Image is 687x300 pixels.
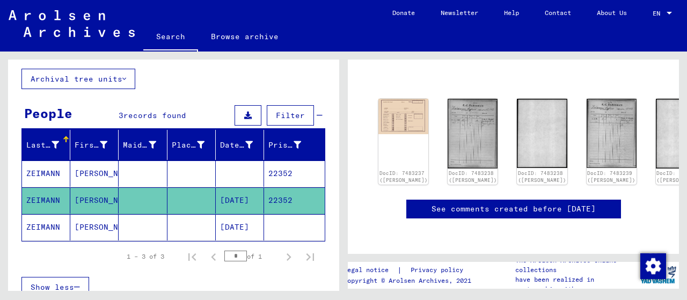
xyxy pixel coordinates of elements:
[9,10,135,37] img: Arolsen_neg.svg
[198,24,291,49] a: Browse archive
[587,99,637,168] img: 001.jpg
[264,187,325,214] mat-cell: 22352
[432,203,596,215] a: See comments created before [DATE]
[216,130,264,160] mat-header-cell: Date of Birth
[638,261,678,288] img: yv_logo.png
[220,136,266,153] div: Date of Birth
[123,111,186,120] span: records found
[378,99,428,134] img: 001.jpg
[31,282,74,292] span: Show less
[75,140,107,151] div: First Name
[26,140,59,151] div: Last Name
[343,276,476,286] p: Copyright © Arolsen Archives, 2021
[22,130,70,160] mat-header-cell: Last Name
[22,160,70,187] mat-cell: ZEIMANN
[515,255,638,275] p: The Arolsen Archives online collections
[587,170,635,184] a: DocID: 7483239 ([PERSON_NAME])
[402,265,476,276] a: Privacy policy
[517,99,567,168] img: 002.jpg
[119,130,167,160] mat-header-cell: Maiden Name
[448,99,498,169] img: 001.jpg
[21,277,89,297] button: Show less
[21,69,135,89] button: Archival tree units
[220,140,253,151] div: Date of Birth
[70,187,119,214] mat-cell: [PERSON_NAME]
[515,275,638,294] p: have been realized in partnership with
[119,111,123,120] span: 3
[299,246,321,267] button: Last page
[172,136,218,153] div: Place of Birth
[22,214,70,240] mat-cell: ZEIMANN
[640,253,666,279] img: Zustimmung ändern
[449,170,497,184] a: DocID: 7483238 ([PERSON_NAME])
[26,136,72,153] div: Last Name
[653,9,660,17] mat-select-trigger: EN
[276,111,305,120] span: Filter
[24,104,72,123] div: People
[343,265,476,276] div: |
[518,170,566,184] a: DocID: 7483238 ([PERSON_NAME])
[70,130,119,160] mat-header-cell: First Name
[172,140,204,151] div: Place of Birth
[143,24,198,52] a: Search
[264,130,325,160] mat-header-cell: Prisoner #
[224,251,278,261] div: of 1
[268,136,315,153] div: Prisoner #
[216,214,264,240] mat-cell: [DATE]
[123,136,169,153] div: Maiden Name
[127,252,164,261] div: 1 – 3 of 3
[216,187,264,214] mat-cell: [DATE]
[203,246,224,267] button: Previous page
[167,130,216,160] mat-header-cell: Place of Birth
[267,105,314,126] button: Filter
[75,136,121,153] div: First Name
[181,246,203,267] button: First page
[70,214,119,240] mat-cell: [PERSON_NAME]
[123,140,156,151] div: Maiden Name
[70,160,119,187] mat-cell: [PERSON_NAME]
[268,140,301,151] div: Prisoner #
[379,170,428,184] a: DocID: 7483237 ([PERSON_NAME])
[22,187,70,214] mat-cell: ZEIMANN
[343,265,397,276] a: Legal notice
[264,160,325,187] mat-cell: 22352
[278,246,299,267] button: Next page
